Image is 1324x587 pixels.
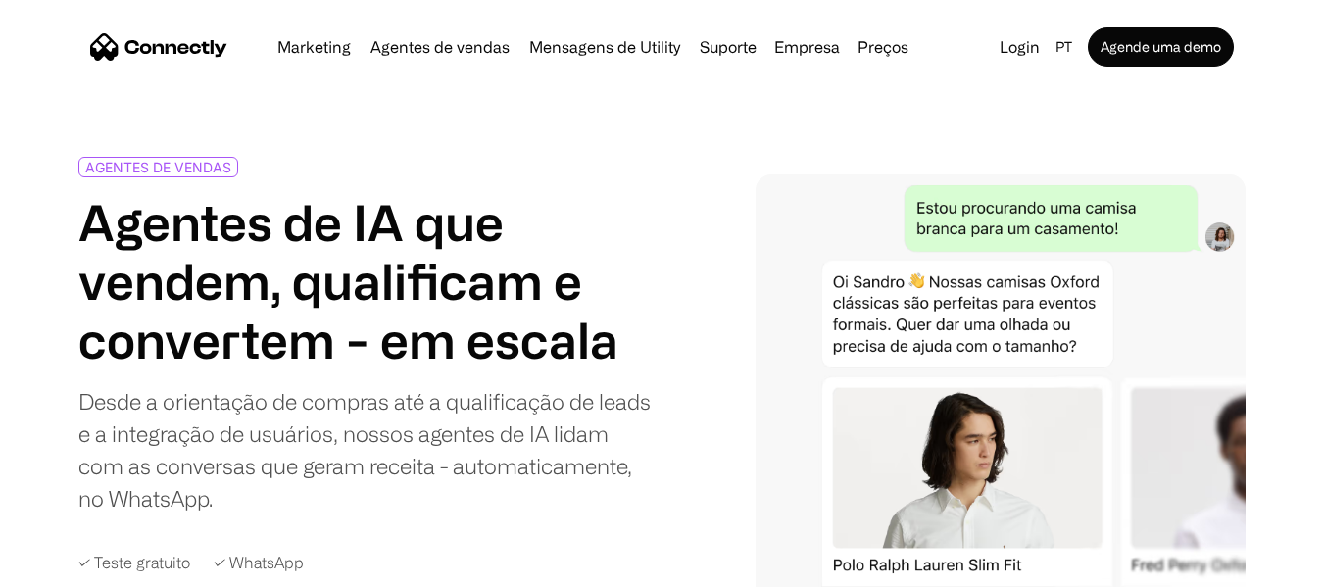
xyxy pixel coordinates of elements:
[90,32,227,62] a: home
[78,554,190,572] div: ✓ Teste gratuito
[20,551,118,580] aside: Language selected: Português (Brasil)
[692,39,764,55] a: Suporte
[78,385,655,514] div: Desde a orientação de compras até a qualificação de leads e a integração de usuários, nossos agen...
[1048,33,1084,61] div: pt
[214,554,304,572] div: ✓ WhatsApp
[39,553,118,580] ul: Language list
[768,33,846,61] div: Empresa
[85,160,231,174] div: AGENTES DE VENDAS
[1088,27,1234,67] a: Agende uma demo
[774,33,840,61] div: Empresa
[521,39,688,55] a: Mensagens de Utility
[363,39,517,55] a: Agentes de vendas
[1055,33,1072,61] div: pt
[270,39,359,55] a: Marketing
[850,39,916,55] a: Preços
[78,193,655,369] h1: Agentes de IA que vendem, qualificam e convertem - em escala
[992,33,1048,61] a: Login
